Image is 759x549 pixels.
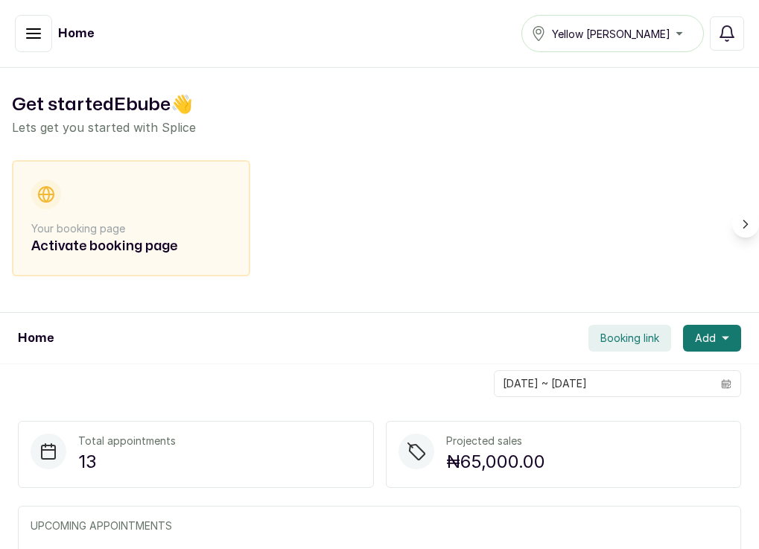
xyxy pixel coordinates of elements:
[12,118,747,136] p: Lets get you started with Splice
[552,26,670,42] span: Yellow [PERSON_NAME]
[31,236,231,257] h2: Activate booking page
[58,25,94,42] h1: Home
[31,221,231,236] p: Your booking page
[495,371,712,396] input: Select date
[732,211,759,238] button: Scroll right
[695,331,716,346] span: Add
[446,434,545,448] p: Projected sales
[12,92,747,118] h2: Get started Ebube 👋
[12,160,250,276] div: Your booking pageActivate booking page
[446,448,545,475] p: ₦65,000.00
[600,331,659,346] span: Booking link
[78,434,176,448] p: Total appointments
[18,329,54,347] h1: Home
[521,15,704,52] button: Yellow [PERSON_NAME]
[721,378,731,389] svg: calendar
[588,325,671,352] button: Booking link
[683,325,741,352] button: Add
[31,518,728,533] p: UPCOMING APPOINTMENTS
[78,448,176,475] p: 13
